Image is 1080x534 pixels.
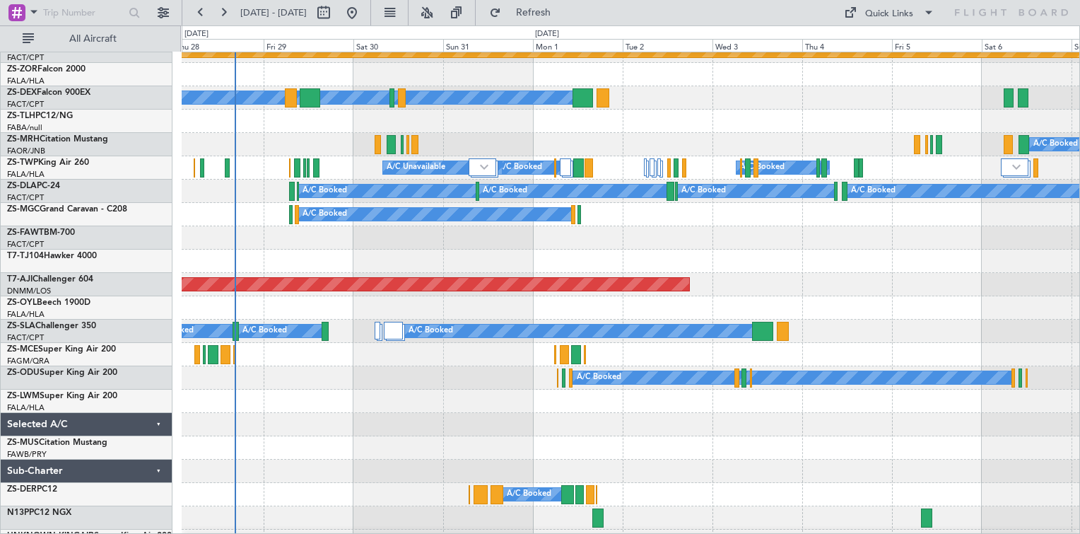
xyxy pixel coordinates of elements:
[7,392,117,400] a: ZS-LWMSuper King Air 200
[7,392,40,400] span: ZS-LWM
[7,205,40,214] span: ZS-MGC
[535,28,559,40] div: [DATE]
[7,182,60,190] a: ZS-DLAPC-24
[498,157,542,178] div: A/C Booked
[7,88,90,97] a: ZS-DEXFalcon 900EX
[7,112,35,120] span: ZS-TLH
[851,180,896,202] div: A/C Booked
[7,509,71,517] a: N13PPC12 NGX
[7,135,108,144] a: ZS-MRHCitation Mustang
[7,368,117,377] a: ZS-ODUSuper King Air 200
[7,146,45,156] a: FAOR/JNB
[7,402,45,413] a: FALA/HLA
[865,7,913,21] div: Quick Links
[7,286,51,296] a: DNMM/LOS
[504,8,563,18] span: Refresh
[623,39,712,52] div: Tue 2
[443,39,533,52] div: Sun 31
[7,345,116,354] a: ZS-MCESuper King Air 200
[7,345,38,354] span: ZS-MCE
[480,164,488,170] img: arrow-gray.svg
[7,52,44,63] a: FACT/CPT
[303,204,347,225] div: A/C Booked
[353,39,443,52] div: Sat 30
[483,1,568,24] button: Refresh
[892,39,982,52] div: Fri 5
[7,122,42,133] a: FABA/null
[303,180,347,202] div: A/C Booked
[240,6,307,19] span: [DATE] - [DATE]
[7,158,38,167] span: ZS-TWP
[409,320,453,342] div: A/C Booked
[837,1,941,24] button: Quick Links
[43,2,124,23] input: Trip Number
[387,157,445,178] div: A/C Unavailable
[802,39,892,52] div: Thu 4
[7,76,45,86] a: FALA/HLA
[7,205,127,214] a: ZS-MGCGrand Caravan - C208
[7,169,45,180] a: FALA/HLA
[7,65,86,74] a: ZS-ZORFalcon 2000
[1033,134,1078,155] div: A/C Booked
[37,34,149,44] span: All Aircraft
[7,252,44,260] span: T7-TJ104
[7,182,37,190] span: ZS-DLA
[7,298,90,307] a: ZS-OYLBeech 1900D
[533,39,623,52] div: Mon 1
[7,509,29,517] span: N13P
[712,39,802,52] div: Wed 3
[7,252,97,260] a: T7-TJ104Hawker 4000
[7,368,40,377] span: ZS-ODU
[577,367,621,388] div: A/C Booked
[7,485,57,494] a: ZS-DERPC12
[7,485,37,494] span: ZS-DER
[7,65,37,74] span: ZS-ZOR
[7,88,37,97] span: ZS-DEX
[7,228,39,237] span: ZS-FAW
[7,192,44,203] a: FACT/CPT
[7,135,40,144] span: ZS-MRH
[16,28,153,50] button: All Aircraft
[7,158,89,167] a: ZS-TWPKing Air 260
[982,39,1072,52] div: Sat 6
[7,99,44,110] a: FACT/CPT
[184,28,209,40] div: [DATE]
[7,309,45,320] a: FALA/HLA
[7,275,93,284] a: T7-AJIChallenger 604
[7,332,44,343] a: FACT/CPT
[740,157,785,178] div: A/C Booked
[7,275,33,284] span: T7-AJI
[173,39,263,52] div: Thu 28
[7,322,96,330] a: ZS-SLAChallenger 350
[7,228,75,237] a: ZS-FAWTBM-700
[7,112,73,120] a: ZS-TLHPC12/NG
[1012,164,1021,170] img: arrow-gray.svg
[7,298,37,307] span: ZS-OYL
[7,356,49,366] a: FAGM/QRA
[264,39,353,52] div: Fri 29
[681,180,726,202] div: A/C Booked
[7,239,44,250] a: FACT/CPT
[242,320,287,342] div: A/C Booked
[507,484,551,505] div: A/C Booked
[7,322,35,330] span: ZS-SLA
[483,180,527,202] div: A/C Booked
[7,449,47,460] a: FAWB/PRY
[7,439,107,447] a: ZS-MUSCitation Mustang
[7,439,39,447] span: ZS-MUS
